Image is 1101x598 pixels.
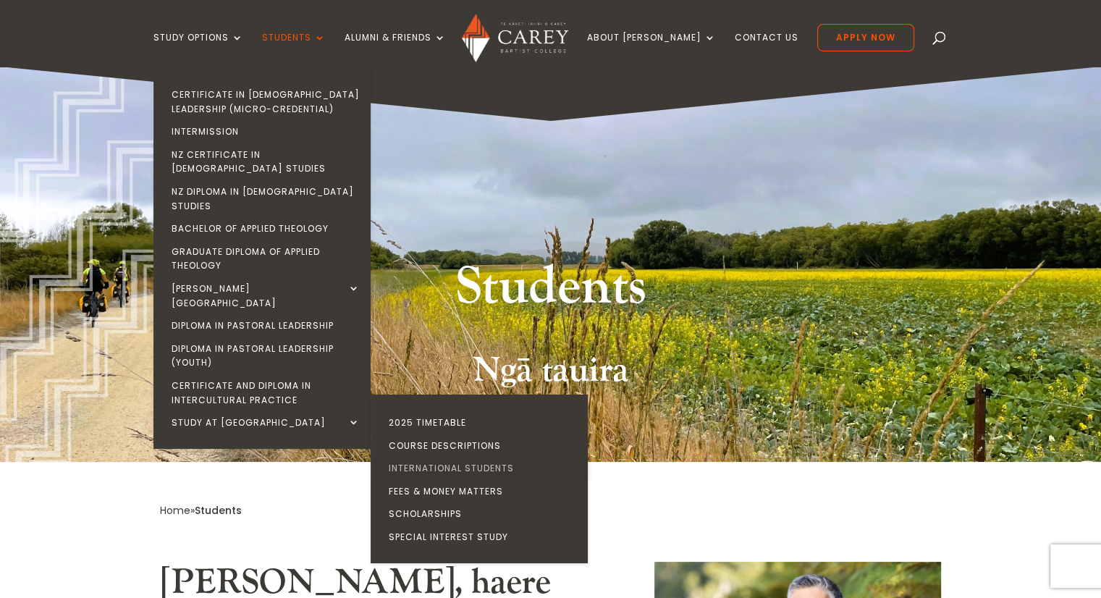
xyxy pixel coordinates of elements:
[279,253,822,329] h1: Students
[157,83,374,120] a: Certificate in [DEMOGRAPHIC_DATA] Leadership (Micro-credential)
[157,337,374,374] a: Diploma in Pastoral Leadership (Youth)
[374,411,591,434] a: 2025 Timetable
[472,348,629,392] strong: Ngā tauira
[374,434,591,458] a: Course Descriptions
[374,502,591,526] a: Scholarships
[157,180,374,217] a: NZ Diploma in [DEMOGRAPHIC_DATA] Studies
[374,457,591,480] a: International Students
[157,120,374,143] a: Intermission
[157,240,374,277] a: Graduate Diploma of Applied Theology
[160,503,190,518] a: Home
[195,503,242,518] span: Students
[462,14,568,62] img: Carey Baptist College
[345,33,446,67] a: Alumni & Friends
[157,143,374,180] a: NZ Certificate in [DEMOGRAPHIC_DATA] Studies
[153,33,243,67] a: Study Options
[157,411,374,434] a: Study at [GEOGRAPHIC_DATA]
[157,277,374,314] a: [PERSON_NAME][GEOGRAPHIC_DATA]
[157,217,374,240] a: Bachelor of Applied Theology
[735,33,798,67] a: Contact Us
[817,24,914,51] a: Apply Now
[160,503,242,518] span: »
[374,526,591,549] a: Special Interest Study
[587,33,716,67] a: About [PERSON_NAME]
[157,374,374,411] a: Certificate and Diploma in Intercultural Practice
[157,314,374,337] a: Diploma in Pastoral Leadership
[262,33,326,67] a: Students
[374,480,591,503] a: Fees & Money Matters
